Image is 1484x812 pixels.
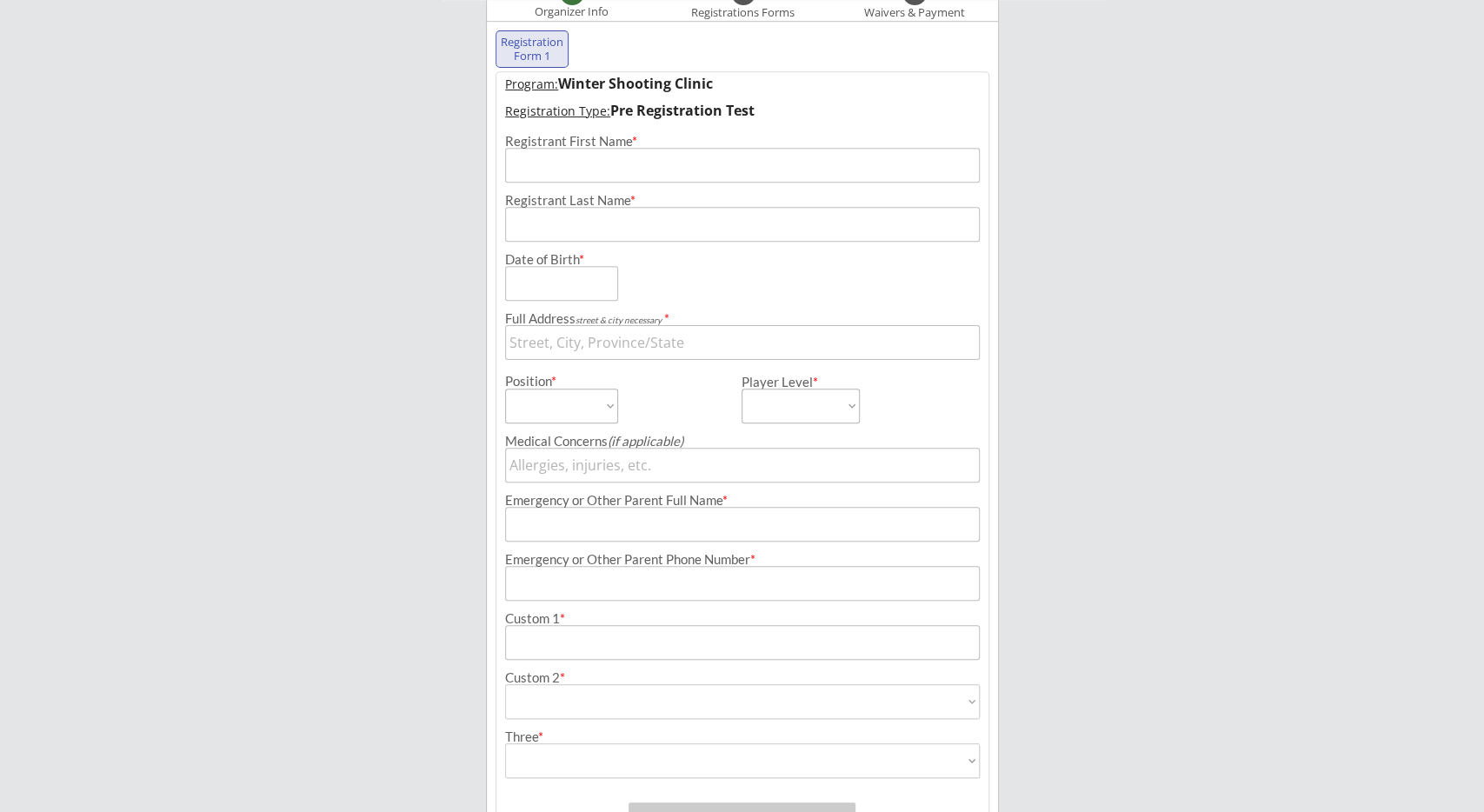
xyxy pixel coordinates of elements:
div: Player Level [742,376,860,389]
div: Custom 2 [505,671,981,684]
div: Custom 1 [505,612,981,625]
div: Registrant First Name [505,135,981,148]
strong: Winter Shooting Clinic [558,74,713,93]
div: Date of Birth [505,253,595,266]
div: Registrant Last Name [505,194,981,207]
div: Full Address [505,312,981,325]
div: Emergency or Other Parent Phone Number [505,553,981,566]
div: Position [505,375,595,388]
div: Registrations Forms [683,6,803,20]
div: Medical Concerns [505,435,981,448]
input: Allergies, injuries, etc. [505,448,981,483]
strong: Pre Registration Test [610,101,755,120]
div: Organizer Info [524,5,620,19]
div: Waivers & Payment [855,6,975,20]
u: Program: [505,76,558,92]
em: street & city necessary [576,315,662,325]
u: Registration Type: [505,103,610,119]
em: (if applicable) [608,433,683,449]
input: Street, City, Province/State [505,325,981,360]
div: Three [505,730,981,743]
div: Emergency or Other Parent Full Name [505,494,981,507]
div: Registration Form 1 [500,36,564,63]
